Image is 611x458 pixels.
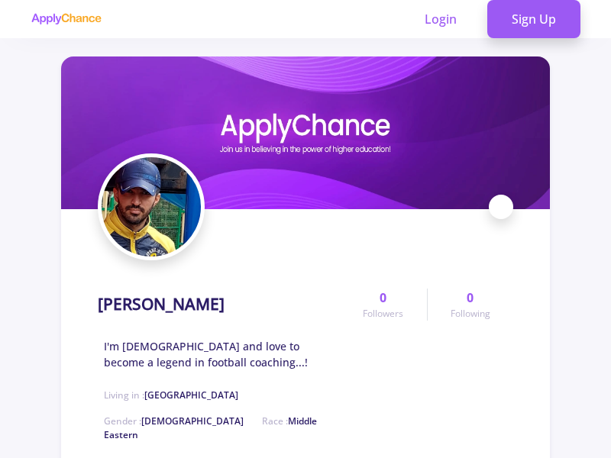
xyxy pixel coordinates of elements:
a: 0Followers [340,289,426,321]
span: Middle Eastern [104,414,317,441]
img: Ahmad Kolandi cover image [61,56,550,209]
span: Living in : [104,389,238,402]
span: [DEMOGRAPHIC_DATA] [141,414,244,427]
span: 0 [380,289,386,307]
span: 0 [467,289,474,307]
h1: [PERSON_NAME] [98,295,225,314]
span: Gender : [104,414,244,427]
span: Followers [363,307,403,321]
span: [GEOGRAPHIC_DATA] [144,389,238,402]
a: 0Following [427,289,513,321]
span: I'm [DEMOGRAPHIC_DATA] and love to become a legend in football coaching...! [104,338,340,370]
img: applychance logo text only [31,13,102,25]
img: Ahmad Kolandi avatar [102,157,201,256]
span: Race : [104,414,317,441]
span: Following [451,307,490,321]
